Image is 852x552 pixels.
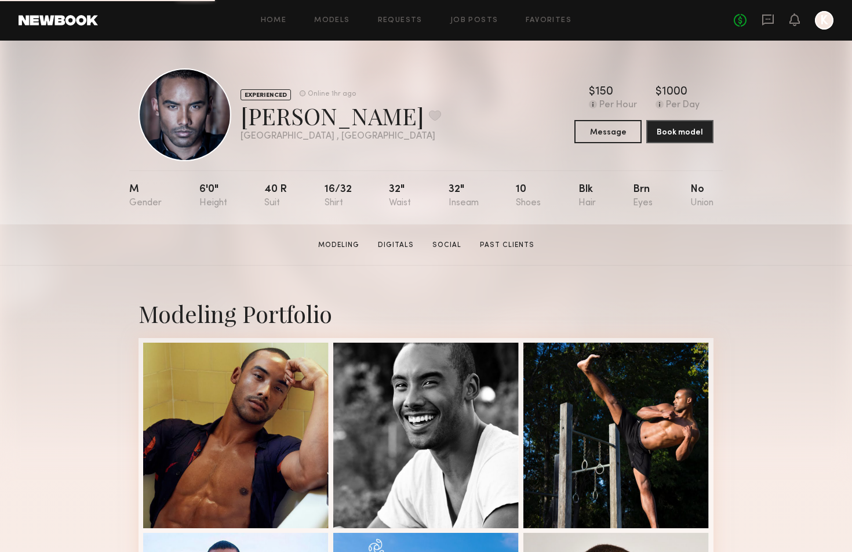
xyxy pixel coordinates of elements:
a: Job Posts [450,17,498,24]
a: Models [314,17,349,24]
div: 150 [595,86,613,98]
button: Message [574,120,642,143]
div: Per Hour [599,100,637,111]
a: Requests [378,17,423,24]
div: [GEOGRAPHIC_DATA] , [GEOGRAPHIC_DATA] [241,132,441,141]
div: $ [656,86,662,98]
a: Social [428,240,466,250]
div: Brn [633,184,653,208]
div: $ [589,86,595,98]
div: 40 r [264,184,287,208]
a: Past Clients [475,240,539,250]
div: 32" [449,184,479,208]
div: 10 [516,184,541,208]
div: M [129,184,162,208]
div: Blk [578,184,596,208]
button: Book model [646,120,713,143]
div: 32" [389,184,411,208]
div: Modeling Portfolio [139,298,713,329]
div: [PERSON_NAME] [241,100,441,131]
div: EXPERIENCED [241,89,291,100]
a: K [815,11,833,30]
a: Digitals [373,240,418,250]
div: No [690,184,713,208]
div: Online 1hr ago [308,90,356,98]
div: 16/32 [325,184,352,208]
div: Per Day [666,100,700,111]
a: Home [261,17,287,24]
a: Modeling [314,240,364,250]
div: 1000 [662,86,687,98]
div: 6'0" [199,184,227,208]
a: Favorites [526,17,571,24]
